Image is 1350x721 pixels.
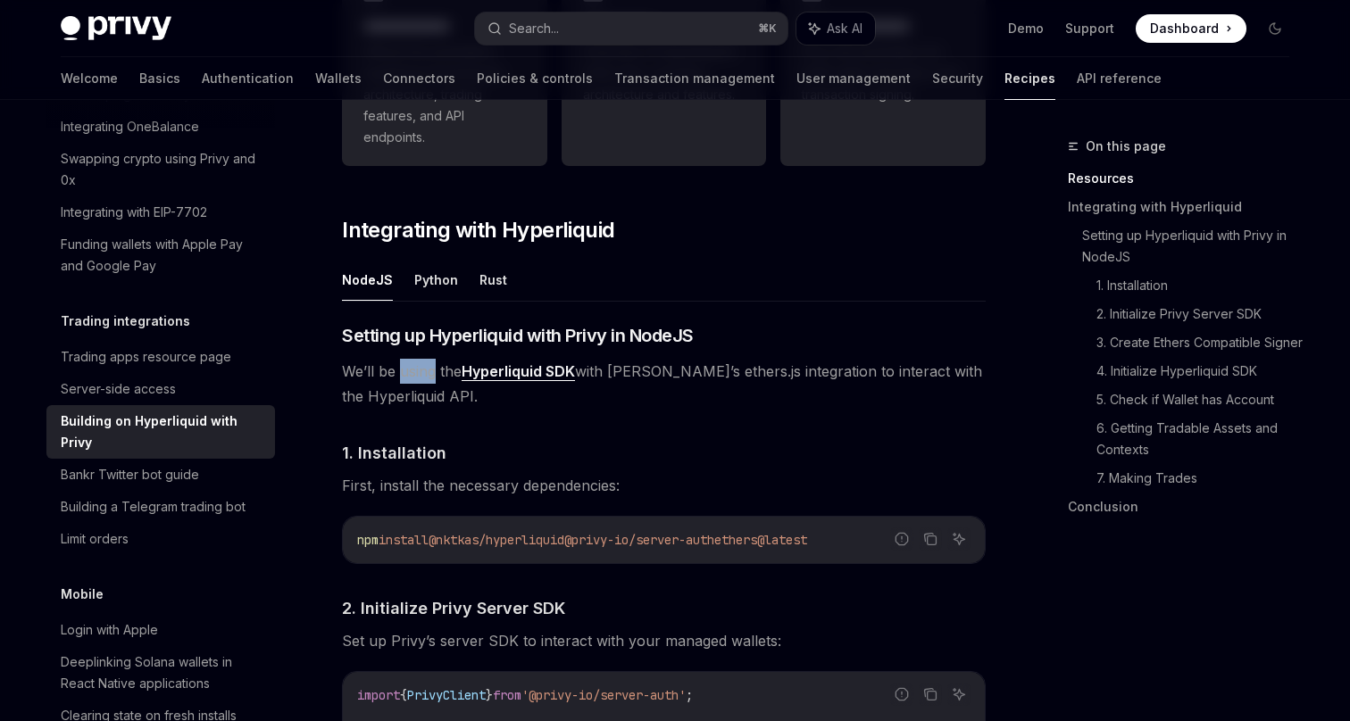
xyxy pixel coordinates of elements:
a: Connectors [383,57,455,100]
span: ; [686,687,693,703]
div: Limit orders [61,528,129,550]
a: Limit orders [46,523,275,555]
span: npm [357,532,379,548]
button: Report incorrect code [890,527,913,551]
a: Setting up Hyperliquid with Privy in NodeJS [1082,221,1304,271]
a: Dashboard [1136,14,1246,43]
div: Login with Apple [61,619,158,641]
a: User management [796,57,911,100]
a: 1. Installation [1096,271,1304,300]
button: Ask AI [796,12,875,45]
span: Ask AI [827,20,862,37]
a: Resources [1068,164,1304,193]
div: Funding wallets with Apple Pay and Google Pay [61,234,264,277]
span: 1. Installation [342,441,446,465]
div: Trading apps resource page [61,346,231,368]
a: Server-side access [46,373,275,405]
a: Demo [1008,20,1044,37]
div: Integrating with EIP-7702 [61,202,207,223]
span: First, install the necessary dependencies: [342,473,986,498]
a: Conclusion [1068,493,1304,521]
a: Swapping crypto using Privy and 0x [46,143,275,196]
span: Set up Privy’s server SDK to interact with your managed wallets: [342,628,986,653]
a: Integrating with Hyperliquid [1068,193,1304,221]
button: NodeJS [342,259,393,301]
button: Ask AI [947,527,971,551]
a: Funding wallets with Apple Pay and Google Pay [46,228,275,282]
h5: Mobile [61,584,104,605]
div: Building on Hyperliquid with Privy [61,410,264,453]
a: Security [932,57,983,100]
button: Rust [479,259,507,301]
a: API reference [1077,57,1162,100]
a: Building on Hyperliquid with Privy [46,405,275,459]
a: Welcome [61,57,118,100]
span: { [400,687,407,703]
a: Basics [139,57,180,100]
a: 7. Making Trades [1096,464,1304,493]
div: Bankr Twitter bot guide [61,464,199,485]
span: install [379,532,429,548]
span: Integrating with Hyperliquid [342,216,614,244]
span: 2. Initialize Privy Server SDK [342,596,565,620]
a: 2. Initialize Privy Server SDK [1096,300,1304,328]
span: ethers@latest [714,532,807,548]
button: Python [414,259,458,301]
button: Report incorrect code [890,683,913,706]
button: Copy the contents from the code block [919,683,942,706]
button: Toggle dark mode [1261,14,1289,43]
a: Deeplinking Solana wallets in React Native applications [46,646,275,700]
span: On this page [1086,136,1166,157]
a: Authentication [202,57,294,100]
a: Recipes [1004,57,1055,100]
div: Server-side access [61,378,176,400]
a: Login with Apple [46,614,275,646]
span: @nktkas/hyperliquid [429,532,564,548]
span: } [486,687,493,703]
span: import [357,687,400,703]
a: Hyperliquid SDK [462,362,575,381]
span: Setting up Hyperliquid with Privy in NodeJS [342,323,694,348]
a: 5. Check if Wallet has Account [1096,385,1304,414]
a: Support [1065,20,1114,37]
span: ⌘ K [758,21,777,36]
a: Policies & controls [477,57,593,100]
span: Dashboard [1150,20,1219,37]
span: from [493,687,521,703]
img: dark logo [61,16,171,41]
a: Bankr Twitter bot guide [46,459,275,491]
a: 6. Getting Tradable Assets and Contexts [1096,414,1304,464]
span: '@privy-io/server-auth' [521,687,686,703]
button: Ask AI [947,683,971,706]
a: Trading apps resource page [46,341,275,373]
a: Integrating with EIP-7702 [46,196,275,228]
div: Swapping crypto using Privy and 0x [61,148,264,191]
h5: Trading integrations [61,311,190,332]
button: Copy the contents from the code block [919,527,942,551]
span: We’ll be using the with [PERSON_NAME]’s ethers.js integration to interact with the Hyperliquid API. [342,359,986,409]
a: 4. Initialize Hyperliquid SDK [1096,357,1304,385]
div: Deeplinking Solana wallets in React Native applications [61,651,264,694]
div: Building a Telegram trading bot [61,496,246,518]
a: Building a Telegram trading bot [46,491,275,523]
span: @privy-io/server-auth [564,532,714,548]
span: PrivyClient [407,687,486,703]
a: 3. Create Ethers Compatible Signer [1096,328,1304,357]
button: Search...⌘K [475,12,787,45]
a: Wallets [315,57,362,100]
div: Search... [509,18,559,39]
a: Transaction management [614,57,775,100]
